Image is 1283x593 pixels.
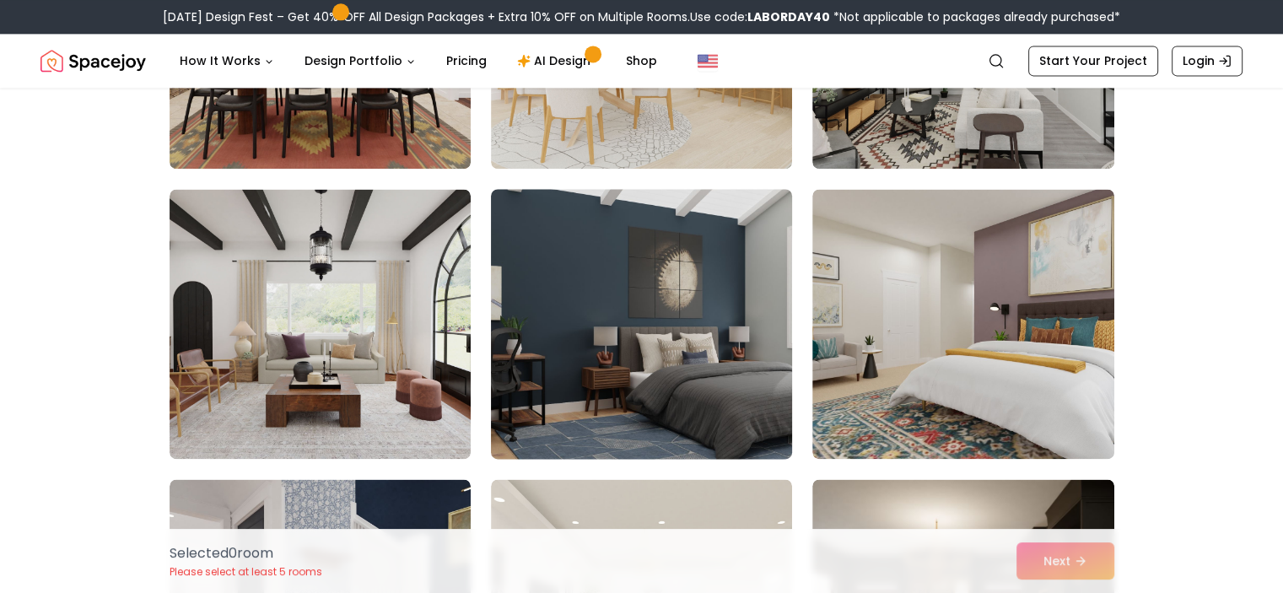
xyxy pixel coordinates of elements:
a: AI Design [504,44,609,78]
a: Login [1172,46,1243,76]
button: Design Portfolio [291,44,429,78]
span: *Not applicable to packages already purchased* [830,8,1120,25]
b: LABORDAY40 [747,8,830,25]
a: Pricing [433,44,500,78]
nav: Global [40,34,1243,88]
span: Use code: [690,8,830,25]
div: [DATE] Design Fest – Get 40% OFF All Design Packages + Extra 10% OFF on Multiple Rooms. [163,8,1120,25]
img: United States [698,51,718,71]
p: Selected 0 room [170,543,322,563]
img: Spacejoy Logo [40,44,146,78]
p: Please select at least 5 rooms [170,565,322,579]
a: Start Your Project [1028,46,1158,76]
img: Room room-27 [812,189,1113,459]
button: How It Works [166,44,288,78]
img: Room room-25 [170,189,471,459]
nav: Main [166,44,671,78]
a: Spacejoy [40,44,146,78]
a: Shop [612,44,671,78]
img: Room room-26 [483,182,800,466]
